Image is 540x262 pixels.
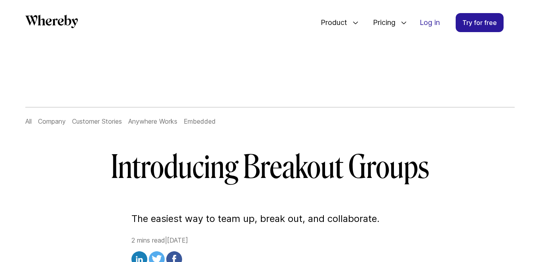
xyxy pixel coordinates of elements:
[413,13,446,32] a: Log in
[184,117,216,125] a: Embedded
[25,15,78,31] a: Whereby
[313,10,349,36] span: Product
[365,10,397,36] span: Pricing
[25,15,78,28] svg: Whereby
[25,117,32,125] a: All
[72,117,122,125] a: Customer Stories
[38,117,66,125] a: Company
[131,212,409,226] p: The easiest way to team up, break out, and collaborate.
[42,148,498,186] h1: Introducing Breakout Groups
[128,117,177,125] a: Anywhere Works
[456,13,504,32] a: Try for free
